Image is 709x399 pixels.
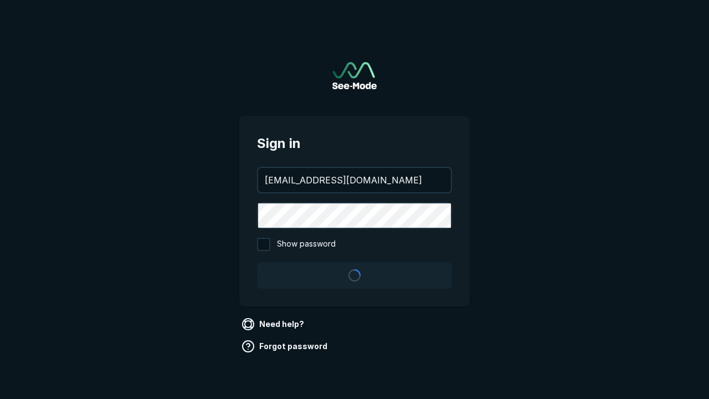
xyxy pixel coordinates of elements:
span: Show password [277,238,336,251]
a: Go to sign in [332,62,377,89]
a: Need help? [239,315,309,333]
input: your@email.com [258,168,451,192]
span: Sign in [257,134,452,154]
img: See-Mode Logo [332,62,377,89]
a: Forgot password [239,337,332,355]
